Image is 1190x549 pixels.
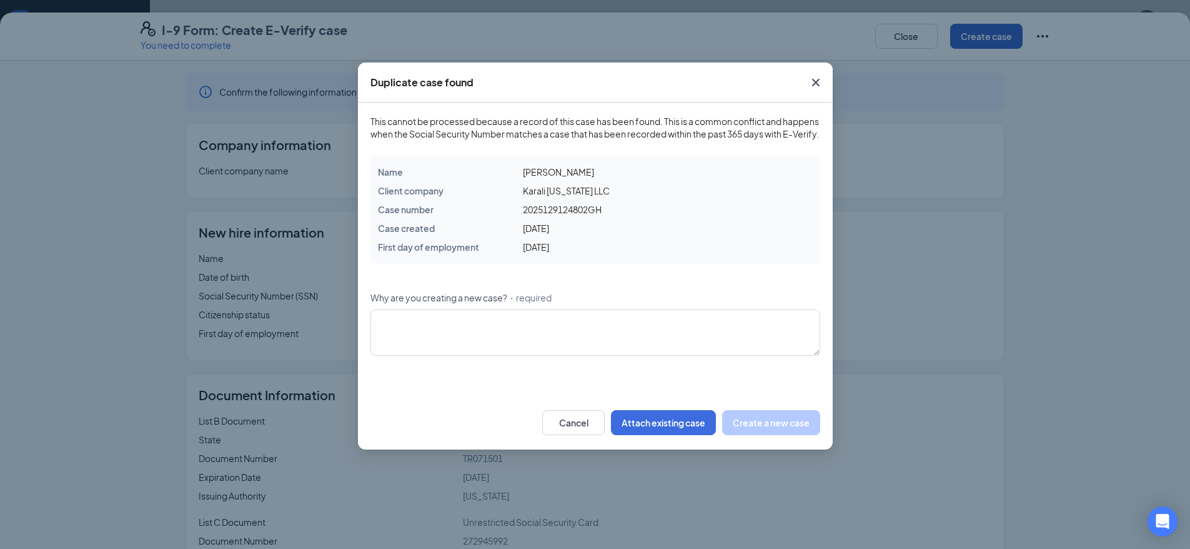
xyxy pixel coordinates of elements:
button: Attach existing case [611,410,716,435]
button: Cancel [542,410,605,435]
span: [DATE] [522,223,548,234]
span: First day of employment [378,241,479,253]
svg: Cross [808,75,823,90]
div: Duplicate case found [370,76,474,89]
span: Client company [378,185,444,196]
span: 2025129124802GH [522,204,601,215]
span: [PERSON_NAME] [522,166,593,178]
span: Case number [378,204,434,215]
div: Open Intercom Messenger [1148,506,1178,536]
span: ・required [507,291,552,304]
span: Karali [US_STATE] LLC [522,185,609,196]
span: This cannot be processed because a record of this case has been found. This is a common conflict ... [370,115,820,140]
span: Why are you creating a new case? [370,291,507,304]
button: Create a new case [722,410,820,435]
span: Case created [378,223,435,234]
span: Name [378,166,403,178]
span: [DATE] [522,241,548,253]
button: Close [799,63,833,103]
